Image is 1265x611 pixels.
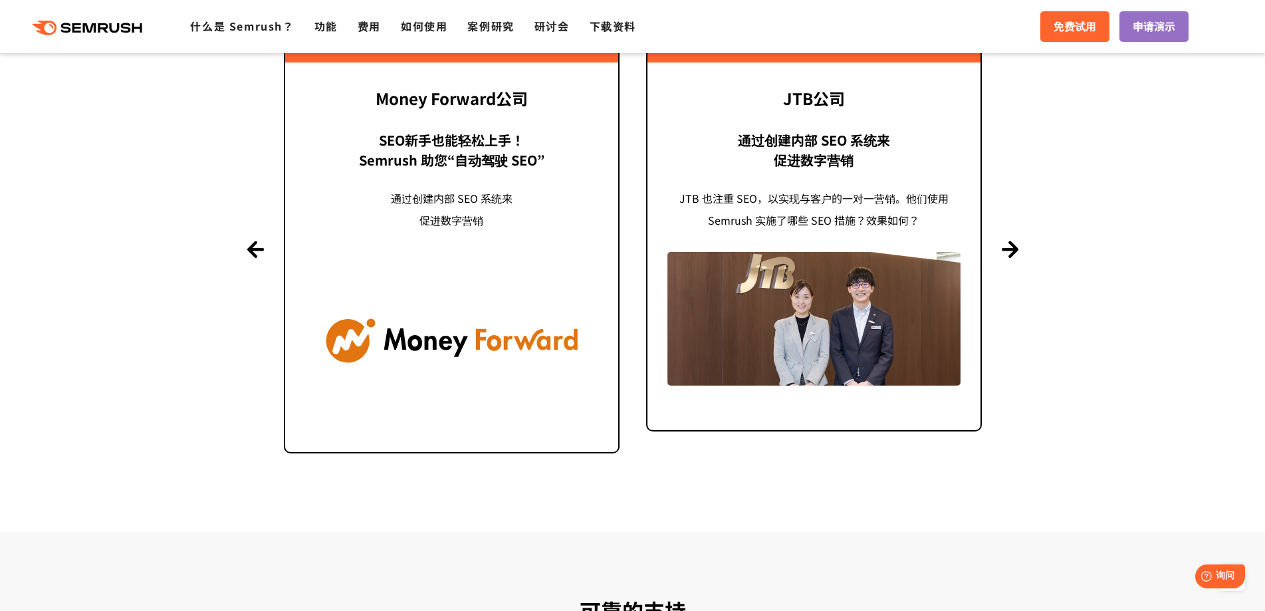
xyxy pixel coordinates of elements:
a: 免费试用 [1040,11,1109,42]
font: 以前的 [251,241,260,275]
img: 成分 [305,274,598,407]
font: JTB 也注重 SEO，以实现与客户的一对一营销。他们使用 Semrush 实施了哪些 SEO 措施？效果如何？ [679,190,949,228]
font: 下一个 [1006,241,1014,275]
a: 案例研究 [467,18,514,34]
iframe: 帮助小部件启动器 [1147,559,1250,596]
button: 以前的 [247,241,264,257]
button: 下一个 [1002,241,1018,257]
font: 通过创建内部 SEO 系统来 [738,130,890,150]
a: 研讨会 [534,18,570,34]
a: 功能 [314,18,338,34]
font: 促进数字营销 [419,212,483,228]
font: 免费试用 [1054,18,1096,34]
a: 费用 [358,18,381,34]
font: Semrush 助您“自动驾驶 SEO” [359,150,544,170]
a: JTB公司 通过创建内部 SEO 系统来促进数字营销 JTB 也注重 SEO，以实现与客户的一对一营销。他们使用 Semrush 实施了哪些 SEO 措施？效果如何？ 成分 [646,45,982,431]
font: Money Forward公司 [376,86,528,110]
img: 成分 [667,252,961,385]
font: 申请演示 [1133,18,1175,34]
a: Money Forward公司 SEO新手也能轻松上手！Semrush 助您“自动驾驶 SEO” 通过创建内部 SEO 系统来促进数字营销 成分 [284,45,620,453]
a: 什么是 Semrush？ [190,18,294,34]
font: 通过创建内部 SEO 系统来 [391,190,513,206]
a: 下载资料 [590,18,636,34]
a: 如何使用 [401,18,447,34]
font: SEO新手也能轻松上手！ [379,130,524,150]
a: 申请演示 [1119,11,1189,42]
font: 促进数字营销 [774,150,854,170]
font: JTB公司 [783,86,845,110]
